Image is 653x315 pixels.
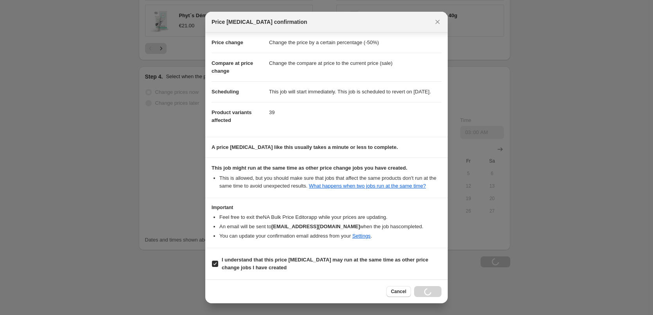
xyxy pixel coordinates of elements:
dd: This job will start immediately. This job is scheduled to revert on [DATE]. [269,81,441,102]
li: An email will be sent to when the job has completed . [219,223,441,231]
b: This job might run at the same time as other price change jobs you have created. [212,165,407,171]
span: Scheduling [212,89,239,95]
button: Close [432,16,443,27]
a: Settings [352,233,371,239]
span: Product variants affected [212,109,252,123]
span: Price [MEDICAL_DATA] confirmation [212,18,307,26]
dd: Change the price by a certain percentage (-50%) [269,32,441,53]
span: Compare at price change [212,60,253,74]
button: Cancel [386,286,411,297]
a: What happens when two jobs run at the same time? [309,183,426,189]
span: Cancel [391,288,406,295]
h3: Important [212,204,441,211]
b: I understand that this price [MEDICAL_DATA] may run at the same time as other price change jobs I... [222,257,428,270]
li: You can update your confirmation email address from your . [219,232,441,240]
span: Price change [212,39,243,45]
dd: 39 [269,102,441,123]
b: [EMAIL_ADDRESS][DOMAIN_NAME] [271,224,360,229]
dd: Change the compare at price to the current price (sale) [269,53,441,73]
li: Feel free to exit the NA Bulk Price Editor app while your prices are updating. [219,213,441,221]
li: This is allowed, but you should make sure that jobs that affect the same products don ' t run at ... [219,174,441,190]
b: A price [MEDICAL_DATA] like this usually takes a minute or less to complete. [212,144,398,150]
